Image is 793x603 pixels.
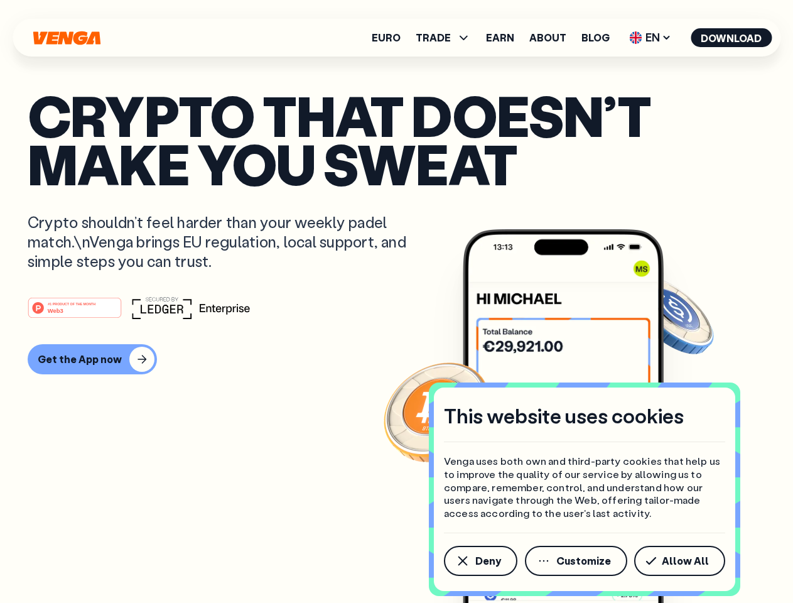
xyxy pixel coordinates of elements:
a: Get the App now [28,344,765,374]
button: Customize [525,546,627,576]
span: Deny [475,556,501,566]
button: Allow All [634,546,725,576]
tspan: #1 PRODUCT OF THE MONTH [48,301,95,305]
h4: This website uses cookies [444,403,684,429]
button: Get the App now [28,344,157,374]
span: EN [625,28,676,48]
a: Earn [486,33,514,43]
button: Deny [444,546,517,576]
span: Customize [556,556,611,566]
p: Venga uses both own and third-party cookies that help us to improve the quality of our service by... [444,455,725,520]
a: Euro [372,33,401,43]
a: #1 PRODUCT OF THE MONTHWeb3 [28,305,122,321]
svg: Home [31,31,102,45]
span: TRADE [416,33,451,43]
span: TRADE [416,30,471,45]
tspan: Web3 [48,307,63,313]
img: Bitcoin [381,355,494,468]
img: USDC coin [626,270,716,361]
span: Allow All [662,556,709,566]
button: Download [691,28,772,47]
a: About [529,33,566,43]
img: flag-uk [629,31,642,44]
div: Get the App now [38,353,122,366]
a: Blog [581,33,610,43]
p: Crypto that doesn’t make you sweat [28,91,765,187]
p: Crypto shouldn’t feel harder than your weekly padel match.\nVenga brings EU regulation, local sup... [28,212,424,271]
